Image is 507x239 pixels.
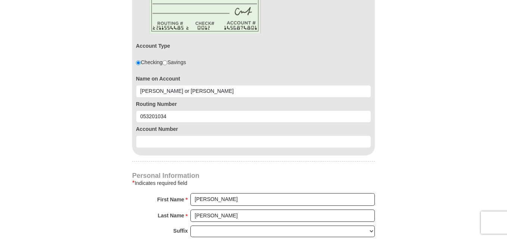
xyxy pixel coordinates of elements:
label: Name on Account [136,75,371,82]
label: Account Type [136,42,170,50]
label: Routing Number [136,100,371,108]
label: Account Number [136,125,371,133]
div: Indicates required field [132,179,375,188]
h4: Personal Information [132,173,375,179]
strong: Last Name [158,210,184,221]
div: Checking Savings [136,59,186,66]
strong: First Name [157,194,184,205]
strong: Suffix [173,226,188,236]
